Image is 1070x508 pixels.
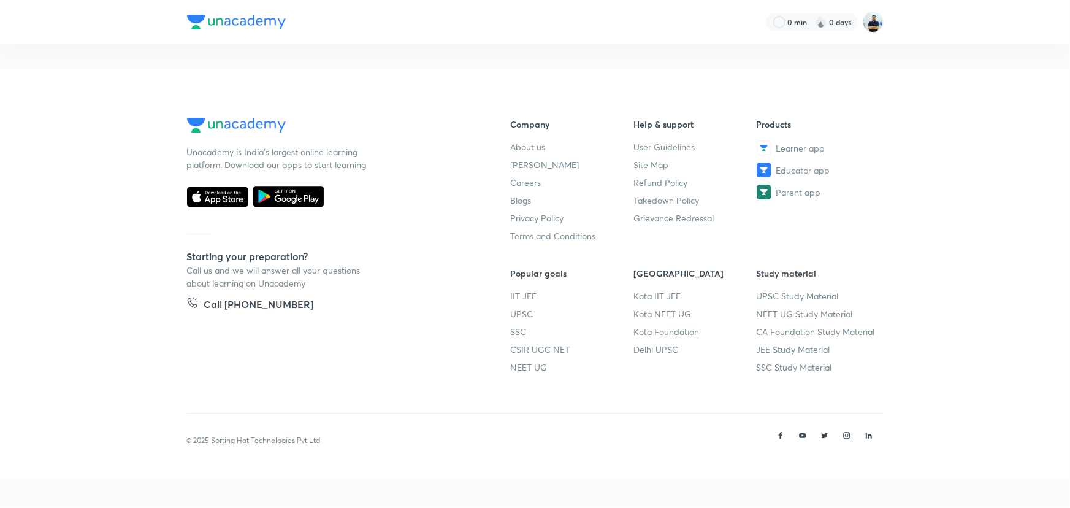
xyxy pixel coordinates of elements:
a: User Guidelines [633,140,757,153]
a: Terms and Conditions [511,229,634,242]
a: Blogs [511,194,634,207]
a: Kota IIT JEE [633,290,757,302]
h6: Help & support [633,118,757,131]
a: CSIR UGC NET [511,343,634,356]
a: Site Map [633,158,757,171]
img: URVIK PATEL [863,12,884,33]
a: Company Logo [187,118,472,136]
img: Company Logo [187,15,286,29]
span: Careers [511,176,541,189]
span: Educator app [776,164,830,177]
a: Kota NEET UG [633,307,757,320]
a: [PERSON_NAME] [511,158,634,171]
h5: Starting your preparation? [187,249,472,264]
p: Call us and we will answer all your questions about learning on Unacademy [187,264,371,290]
span: Learner app [776,142,825,155]
h6: Study material [757,267,880,280]
a: Takedown Policy [633,194,757,207]
a: Delhi UPSC [633,343,757,356]
a: UPSC [511,307,634,320]
a: Parent app [757,185,880,199]
a: NEET UG [511,361,634,374]
img: Company Logo [187,118,286,133]
a: Call [PHONE_NUMBER] [187,297,314,314]
a: Privacy Policy [511,212,634,225]
a: Refund Policy [633,176,757,189]
img: Learner app [757,140,771,155]
h6: Company [511,118,634,131]
a: Kota Foundation [633,325,757,338]
span: Parent app [776,186,821,199]
img: streak [815,16,827,28]
img: Parent app [757,185,771,199]
img: Educator app [757,163,771,177]
a: Learner app [757,140,880,155]
a: CA Foundation Study Material [757,325,880,338]
p: © 2025 Sorting Hat Technologies Pvt Ltd [187,435,321,446]
h6: Popular goals [511,267,634,280]
h5: Call [PHONE_NUMBER] [204,297,314,314]
a: IIT JEE [511,290,634,302]
a: Careers [511,176,634,189]
a: About us [511,140,634,153]
h6: [GEOGRAPHIC_DATA] [633,267,757,280]
a: Educator app [757,163,880,177]
a: SSC Study Material [757,361,880,374]
p: Unacademy is India’s largest online learning platform. Download our apps to start learning [187,145,371,171]
a: JEE Study Material [757,343,880,356]
a: Grievance Redressal [633,212,757,225]
a: UPSC Study Material [757,290,880,302]
a: NEET UG Study Material [757,307,880,320]
h6: Products [757,118,880,131]
a: SSC [511,325,634,338]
